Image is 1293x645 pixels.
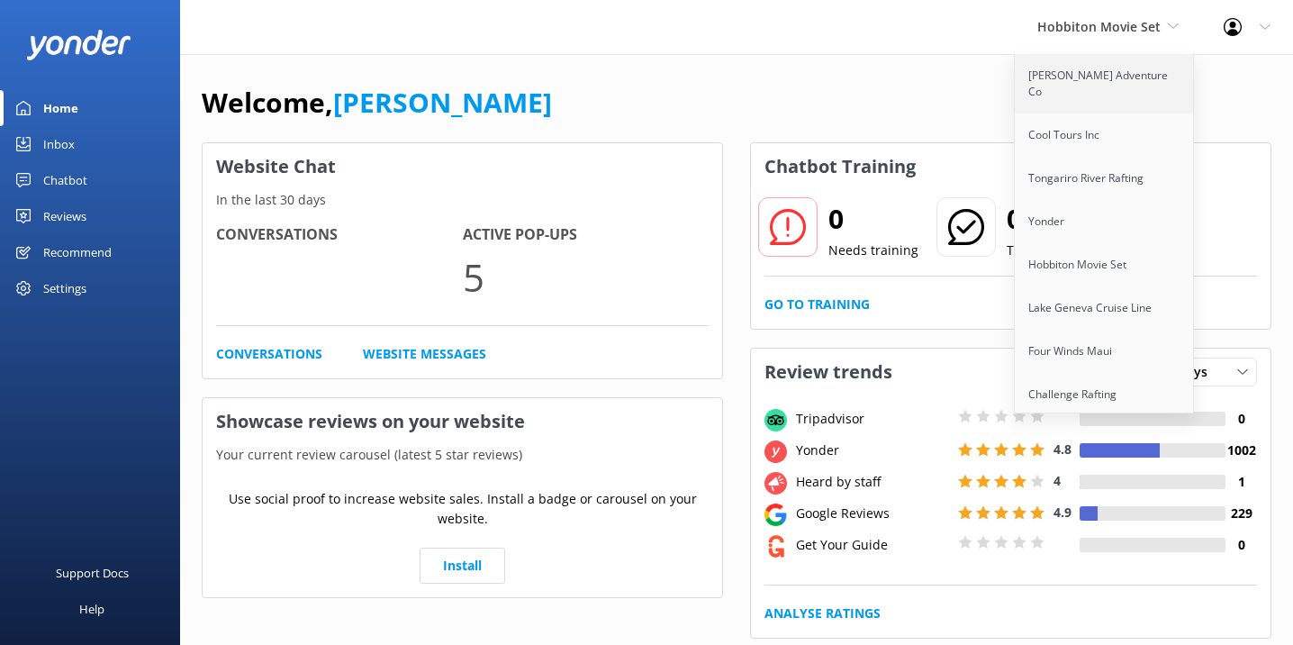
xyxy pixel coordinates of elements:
p: In the last 30 days [203,190,722,210]
h2: 0 [828,197,918,241]
span: Hobbiton Movie Set [1037,18,1161,35]
p: Trained in the last 30 days [1007,241,1167,260]
a: Four Winds Maui [1015,330,1195,373]
h3: Website Chat [203,143,722,190]
p: 5 [463,247,710,307]
a: Install [420,548,505,584]
img: yonder-white-logo.png [27,30,131,59]
div: Chatbot [43,162,87,198]
div: Google Reviews [791,504,954,523]
h4: Conversations [216,223,463,247]
a: Yonder [1015,200,1195,243]
h1: Welcome, [202,81,552,124]
a: [PERSON_NAME] [333,84,552,121]
div: Reviews [43,198,86,234]
h4: 0 [1225,409,1257,429]
div: Tripadvisor [791,409,954,429]
span: 4 [1053,472,1061,489]
a: Lake Geneva Cruise Line [1015,286,1195,330]
a: Go to Training [764,295,870,314]
h4: 0 [1225,535,1257,555]
h4: Active Pop-ups [463,223,710,247]
h3: Showcase reviews on your website [203,398,722,445]
p: Your current review carousel (latest 5 star reviews) [203,445,722,465]
div: Heard by staff [791,472,954,492]
a: [PERSON_NAME] Adventure Co [1015,54,1195,114]
h4: 229 [1225,504,1257,523]
div: Recommend [43,234,112,270]
h3: Review trends [751,349,906,395]
a: Challenge Rafting [1015,373,1195,416]
h4: 1002 [1225,441,1257,460]
h2: 0 [1007,197,1167,241]
h4: 1 [1225,472,1257,492]
a: Cool Tours Inc [1015,114,1195,157]
div: Help [79,591,104,627]
a: Hobbiton Movie Set [1015,243,1195,286]
p: Use social proof to increase website sales. Install a badge or carousel on your website. [216,489,709,530]
a: Analyse Ratings [764,604,881,623]
div: Home [43,90,78,126]
p: Needs training [828,241,918,260]
div: Yonder [791,441,954,460]
div: Get Your Guide [791,535,954,555]
h3: Chatbot Training [751,143,929,190]
div: Settings [43,270,86,306]
a: Website Messages [363,344,486,364]
span: 4.8 [1053,441,1071,458]
a: Conversations [216,344,322,364]
div: Support Docs [56,555,129,591]
div: Inbox [43,126,75,162]
span: 4.9 [1053,504,1071,521]
a: Tongariro River Rafting [1015,157,1195,200]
